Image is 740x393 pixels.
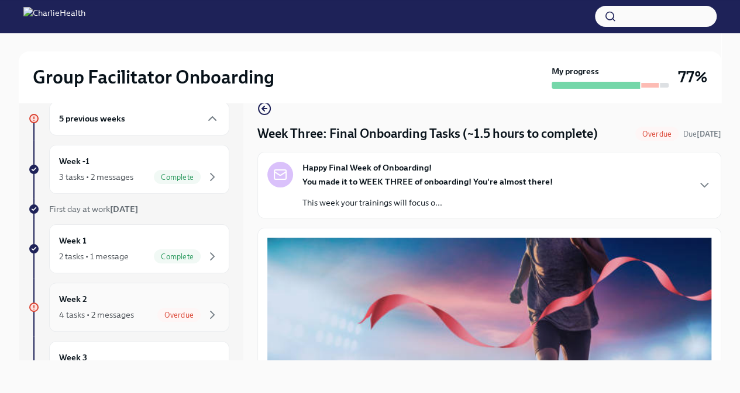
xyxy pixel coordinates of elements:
div: 3 tasks • 2 messages [59,171,133,183]
span: Overdue [635,130,679,138]
p: This week your trainings will focus o... [302,197,553,208]
h4: Week Three: Final Onboarding Tasks (~1.5 hours to complete) [257,125,598,142]
span: First day at work [49,204,138,214]
h6: Week -1 [59,155,90,168]
strong: Happy Final Week of Onboarding! [302,162,432,173]
img: CharlieHealth [23,7,85,26]
span: Complete [154,252,201,261]
a: First day at work[DATE] [28,203,229,215]
span: Complete [154,173,201,182]
a: Week 24 tasks • 2 messagesOverdue [28,283,229,332]
strong: [DATE] [110,204,138,214]
span: September 27th, 2025 10:00 [683,128,721,140]
h6: Week 3 [59,351,87,364]
div: 5 previous weeks [49,102,229,135]
span: Due [683,130,721,138]
h2: Group Facilitator Onboarding [33,65,274,89]
a: Week 12 tasks • 1 messageComplete [28,224,229,273]
a: Week 3 [28,341,229,390]
div: 2 tasks • 1 message [59,251,129,262]
strong: You made it to WEEK THREE of onboarding! You're almost there! [302,176,553,187]
h6: 5 previous weeks [59,112,125,125]
strong: [DATE] [697,130,721,138]
h3: 77% [678,67,707,88]
span: Overdue [157,311,201,319]
h6: Week 1 [59,234,87,247]
div: 4 tasks • 2 messages [59,309,134,321]
a: Week -13 tasks • 2 messagesComplete [28,145,229,194]
h6: Week 2 [59,293,87,305]
strong: My progress [552,65,599,77]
